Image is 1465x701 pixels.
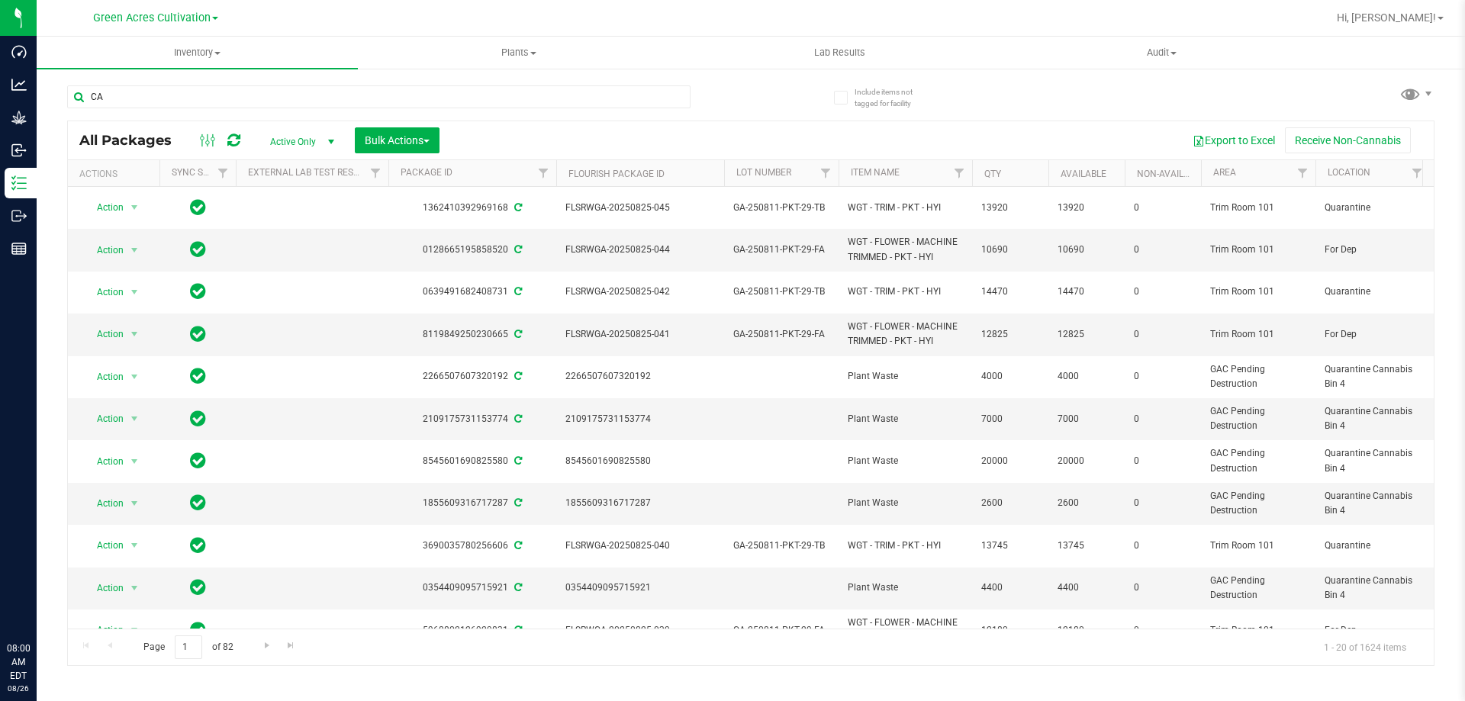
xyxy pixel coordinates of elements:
[848,580,963,595] span: Plant Waste
[1325,489,1421,518] span: Quarantine Cannabis Bin 4
[565,580,715,595] span: 0354409095715921
[981,623,1039,638] span: 12180
[67,85,691,108] input: Search Package ID, Item Name, SKU, Lot or Part Number...
[981,369,1039,384] span: 4000
[565,201,715,215] span: FLSRWGA-20250825-045
[565,496,715,510] span: 1855609316717287
[1134,623,1192,638] span: 0
[1325,243,1421,257] span: For Dep
[7,642,30,683] p: 08:00 AM EDT
[83,197,124,218] span: Action
[848,235,963,264] span: WGT - FLOWER - MACHINE TRIMMED - PKT - HYI
[1325,201,1421,215] span: Quarantine
[125,408,144,429] span: select
[125,240,144,261] span: select
[190,197,206,218] span: In Sync
[359,46,678,59] span: Plants
[1134,496,1192,510] span: 0
[1210,201,1306,215] span: Trim Room 101
[733,539,829,553] span: GA-250811-PKT-29-TB
[981,412,1039,426] span: 7000
[1058,539,1116,553] span: 13745
[981,243,1039,257] span: 10690
[1058,327,1116,342] span: 12825
[679,37,1000,69] a: Lab Results
[565,327,715,342] span: FLSRWGA-20250825-041
[848,369,963,384] span: Plant Waste
[1337,11,1436,24] span: Hi, [PERSON_NAME]!
[981,285,1039,299] span: 14470
[1134,327,1192,342] span: 0
[190,535,206,556] span: In Sync
[248,167,368,178] a: External Lab Test Result
[386,539,559,553] div: 3690035780256606
[981,201,1039,215] span: 13920
[11,77,27,92] inline-svg: Analytics
[1210,243,1306,257] span: Trim Room 101
[125,323,144,345] span: select
[848,285,963,299] span: WGT - TRIM - PKT - HYI
[386,201,559,215] div: 1362410392969168
[733,327,829,342] span: GA-250811-PKT-29-FA
[280,635,302,656] a: Go to the last page
[386,623,559,638] div: 5968802126929831
[1210,623,1306,638] span: Trim Room 101
[386,496,559,510] div: 1855609316717287
[125,197,144,218] span: select
[190,365,206,387] span: In Sync
[190,619,206,641] span: In Sync
[1137,169,1205,179] a: Non-Available
[211,160,236,186] a: Filter
[125,493,144,514] span: select
[11,44,27,59] inline-svg: Dashboard
[981,539,1039,553] span: 13745
[15,579,61,625] iframe: Resource center
[512,244,522,255] span: Sync from Compliance System
[848,454,963,468] span: Plant Waste
[565,412,715,426] span: 2109175731153774
[1001,37,1322,69] a: Audit
[512,625,522,635] span: Sync from Compliance System
[1134,201,1192,215] span: 0
[1325,327,1421,342] span: For Dep
[11,175,27,191] inline-svg: Inventory
[1210,404,1306,433] span: GAC Pending Destruction
[1134,412,1192,426] span: 0
[981,496,1039,510] span: 2600
[83,535,124,556] span: Action
[83,323,124,345] span: Action
[1325,362,1421,391] span: Quarantine Cannabis Bin 4
[848,616,963,645] span: WGT - FLOWER - MACHINE TRIMMED - PKT - HYI
[531,160,556,186] a: Filter
[125,535,144,556] span: select
[851,167,900,178] a: Item Name
[512,202,522,213] span: Sync from Compliance System
[125,281,144,303] span: select
[565,623,715,638] span: FLSRWGA-20250825-039
[1210,489,1306,518] span: GAC Pending Destruction
[1285,127,1411,153] button: Receive Non-Cannabis
[512,329,522,339] span: Sync from Compliance System
[1058,580,1116,595] span: 4400
[401,167,452,178] a: Package ID
[1058,412,1116,426] span: 7000
[1210,446,1306,475] span: GAC Pending Destruction
[125,451,144,472] span: select
[83,240,124,261] span: Action
[190,281,206,302] span: In Sync
[1328,167,1370,178] a: Location
[981,327,1039,342] span: 12825
[386,580,559,595] div: 0354409095715921
[358,37,679,69] a: Plants
[1210,574,1306,603] span: GAC Pending Destruction
[1325,446,1421,475] span: Quarantine Cannabis Bin 4
[83,619,124,641] span: Action
[1058,496,1116,510] span: 2600
[363,160,388,186] a: Filter
[130,635,246,659] span: Page of 82
[175,635,202,659] input: 1
[981,580,1039,595] span: 4400
[565,243,715,257] span: FLSRWGA-20250825-044
[190,492,206,513] span: In Sync
[565,539,715,553] span: FLSRWGA-20250825-040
